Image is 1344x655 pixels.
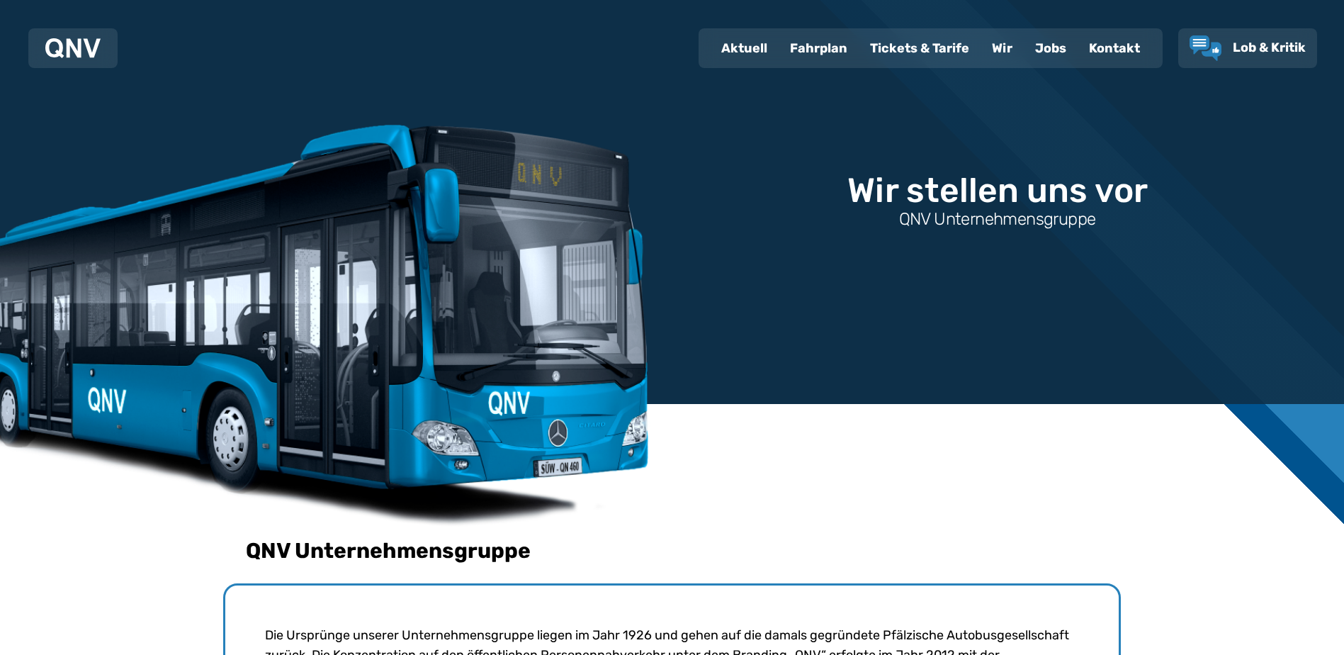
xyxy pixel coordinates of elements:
[710,30,779,67] a: Aktuell
[1024,30,1078,67] a: Jobs
[45,34,101,62] a: QNV Logo
[1233,40,1306,55] span: Lob & Kritik
[981,30,1024,67] a: Wir
[45,38,101,58] img: QNV Logo
[223,538,531,564] h2: QNV Unternehmensgruppe
[859,30,981,67] a: Tickets & Tarife
[899,208,1096,230] h3: QNV Unternehmensgruppe
[847,174,1148,208] h1: Wir stellen uns vor
[779,30,859,67] a: Fahrplan
[1078,30,1151,67] a: Kontakt
[1190,35,1306,61] a: Lob & Kritik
